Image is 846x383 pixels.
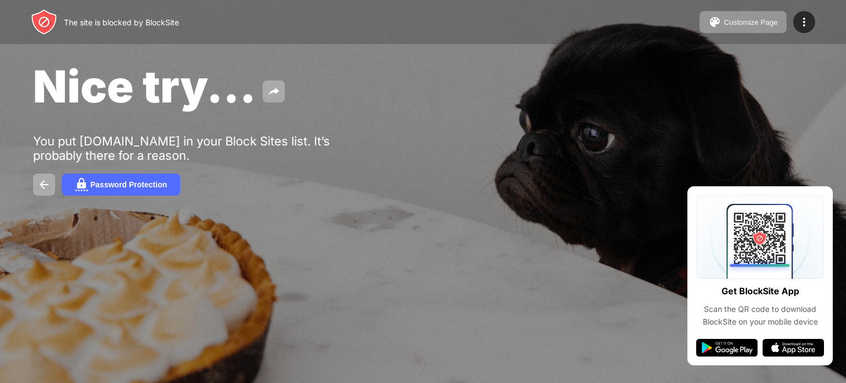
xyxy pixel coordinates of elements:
img: app-store.svg [762,339,824,357]
img: pallet.svg [708,15,722,29]
img: google-play.svg [696,339,758,357]
img: share.svg [267,85,280,98]
div: You put [DOMAIN_NAME] in your Block Sites list. It’s probably there for a reason. [33,134,373,163]
div: The site is blocked by BlockSite [64,18,179,27]
img: menu-icon.svg [798,15,811,29]
img: header-logo.svg [31,9,57,35]
span: Nice try... [33,60,256,113]
img: password.svg [75,178,88,191]
button: Customize Page [699,11,787,33]
button: Password Protection [62,174,180,196]
img: back.svg [37,178,51,191]
div: Scan the QR code to download BlockSite on your mobile device [696,303,824,328]
div: Get BlockSite App [722,283,799,299]
div: Password Protection [90,180,167,189]
div: Customize Page [724,18,778,26]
